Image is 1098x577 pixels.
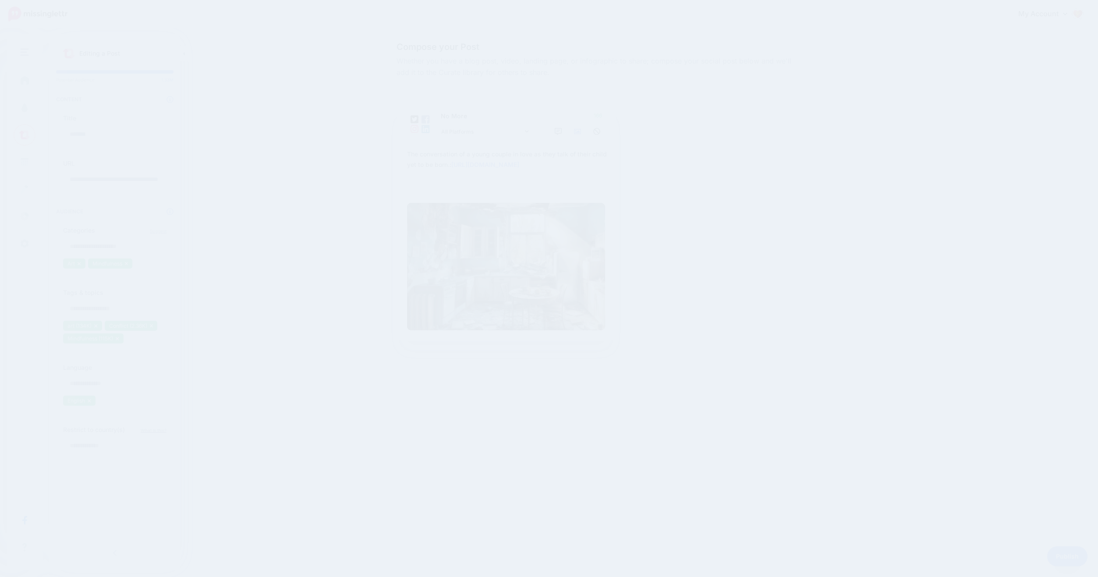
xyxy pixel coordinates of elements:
[441,127,523,136] span: All Platforms
[407,203,605,330] img: 860AJEUC7VY6X1H3MZ7MTHIFMS44JHN7.jpg
[56,77,174,82] p: Potential Audience
[56,96,174,103] h4: Content
[63,158,166,169] label: URL
[56,208,174,215] h4: Audience
[63,425,166,435] label: Restrict to country(s)
[109,322,147,329] span: Conflict (2.36K)
[1047,546,1087,566] a: Publish
[67,335,113,342] span: Mindfulness (115K)
[161,77,174,82] span: 1.33M
[67,397,85,404] span: English
[397,42,803,51] span: Compose your Post
[591,111,605,120] span: 166
[63,287,166,298] label: Tags & topics
[63,225,166,236] label: Categories
[67,322,92,329] span: art (134K)
[407,149,609,170] div: The conversation of a young couple in love as they talk of their child yet to be born.:
[1009,4,1085,25] a: My Account
[63,113,166,124] label: Title
[79,48,120,59] p: Editing a Post
[437,111,534,121] p: No More
[67,260,75,267] span: Art
[63,49,75,58] img: curate.png
[397,56,803,78] span: Whether you have a blog post, video, landing page, or infographic to share; compose your social p...
[20,48,29,56] img: menu.png
[92,260,122,267] span: Mindfulness
[63,362,166,373] label: Language
[141,428,166,433] a: What is this?
[150,228,166,234] a: Suggest
[437,125,533,138] a: All Platforms
[8,7,67,21] img: Missinglettr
